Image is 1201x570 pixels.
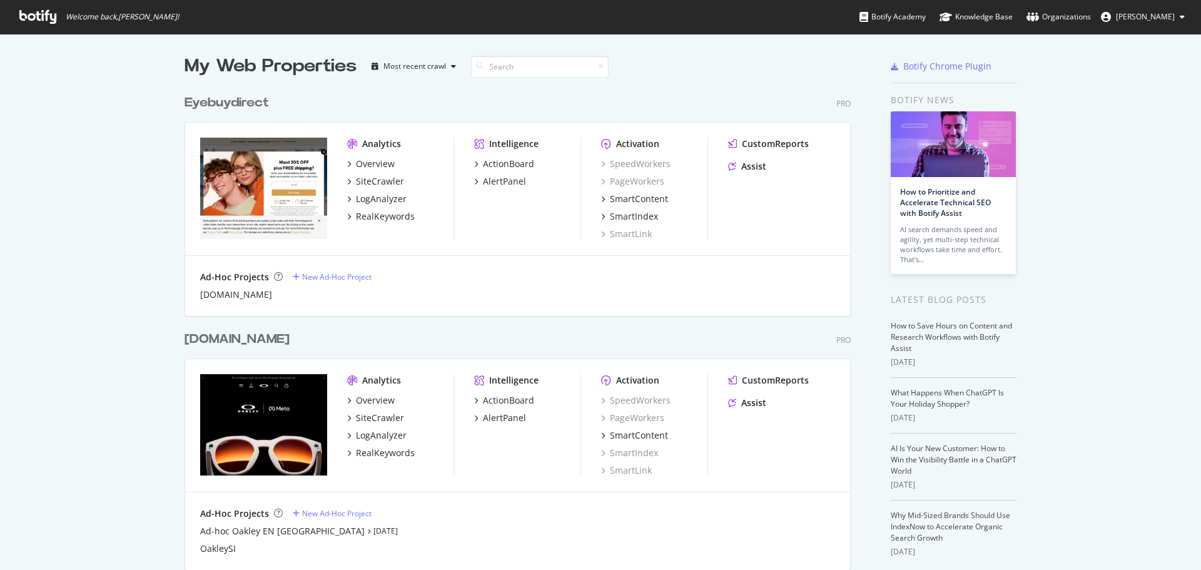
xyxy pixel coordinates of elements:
a: PageWorkers [601,412,664,424]
a: RealKeywords [347,210,415,223]
div: Organizations [1026,11,1091,23]
button: Most recent crawl [367,56,461,76]
a: SpeedWorkers [601,394,671,407]
div: Assist [741,397,766,409]
a: SmartIndex [601,210,658,223]
div: Latest Blog Posts [891,293,1016,307]
a: ActionBoard [474,394,534,407]
a: LogAnalyzer [347,193,407,205]
div: New Ad-Hoc Project [302,272,372,282]
a: SmartLink [601,228,652,240]
div: LogAnalyzer [356,193,407,205]
div: AI search demands speed and agility, yet multi-step technical workflows take time and effort. Tha... [900,225,1006,265]
div: ActionBoard [483,158,534,170]
a: [DOMAIN_NAME] [200,288,272,301]
a: ActionBoard [474,158,534,170]
a: SiteCrawler [347,412,404,424]
div: Activation [616,374,659,387]
div: AlertPanel [483,412,526,424]
div: SmartContent [610,193,668,205]
input: Search [471,56,609,78]
a: [DOMAIN_NAME] [185,330,295,349]
div: [DATE] [891,412,1016,424]
div: Intelligence [489,138,539,150]
a: Overview [347,394,395,407]
div: [DATE] [891,357,1016,368]
div: SiteCrawler [356,412,404,424]
div: CustomReports [742,374,809,387]
a: OakleySI [200,542,236,555]
img: www.oakley.com [200,374,327,476]
a: What Happens When ChatGPT Is Your Holiday Shopper? [891,387,1004,409]
a: CustomReports [728,138,809,150]
a: How to Save Hours on Content and Research Workflows with Botify Assist [891,320,1012,354]
div: Ad-Hoc Projects [200,271,269,283]
a: AlertPanel [474,175,526,188]
div: Overview [356,158,395,170]
div: Intelligence [489,374,539,387]
div: ActionBoard [483,394,534,407]
a: Botify Chrome Plugin [891,60,991,73]
div: Botify Chrome Plugin [903,60,991,73]
a: LogAnalyzer [347,429,407,442]
a: SmartContent [601,193,668,205]
a: Overview [347,158,395,170]
div: SiteCrawler [356,175,404,188]
div: Assist [741,160,766,173]
div: CustomReports [742,138,809,150]
div: SmartContent [610,429,668,442]
a: [DATE] [373,526,398,536]
div: RealKeywords [356,210,415,223]
div: New Ad-Hoc Project [302,508,372,519]
img: How to Prioritize and Accelerate Technical SEO with Botify Assist [891,111,1016,177]
a: SmartContent [601,429,668,442]
div: Eyebuydirect [185,94,269,112]
a: SpeedWorkers [601,158,671,170]
div: AlertPanel [483,175,526,188]
div: SmartIndex [610,210,658,223]
a: SmartLink [601,464,652,477]
div: Knowledge Base [940,11,1013,23]
div: Activation [616,138,659,150]
div: LogAnalyzer [356,429,407,442]
div: Analytics [362,138,401,150]
div: Ad-Hoc Projects [200,507,269,520]
div: RealKeywords [356,447,415,459]
div: Botify Academy [859,11,926,23]
a: Assist [728,397,766,409]
a: New Ad-Hoc Project [293,508,372,519]
img: eyebuydirect.com [200,138,327,239]
div: My Web Properties [185,54,357,79]
div: Pro [836,335,851,345]
div: Analytics [362,374,401,387]
span: Noemi Parola [1116,11,1175,22]
a: CustomReports [728,374,809,387]
a: Ad-hoc Oakley EN [GEOGRAPHIC_DATA] [200,525,365,537]
a: PageWorkers [601,175,664,188]
div: Pro [836,98,851,109]
div: [DOMAIN_NAME] [185,330,290,349]
div: Overview [356,394,395,407]
span: Welcome back, [PERSON_NAME] ! [66,12,179,22]
a: SmartIndex [601,447,658,459]
div: Botify news [891,93,1016,107]
a: Why Mid-Sized Brands Should Use IndexNow to Accelerate Organic Search Growth [891,510,1010,543]
a: Assist [728,160,766,173]
a: AlertPanel [474,412,526,424]
div: [DATE] [891,479,1016,491]
a: Eyebuydirect [185,94,274,112]
a: New Ad-Hoc Project [293,272,372,282]
a: How to Prioritize and Accelerate Technical SEO with Botify Assist [900,186,991,218]
button: [PERSON_NAME] [1091,7,1195,27]
div: [DATE] [891,546,1016,557]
